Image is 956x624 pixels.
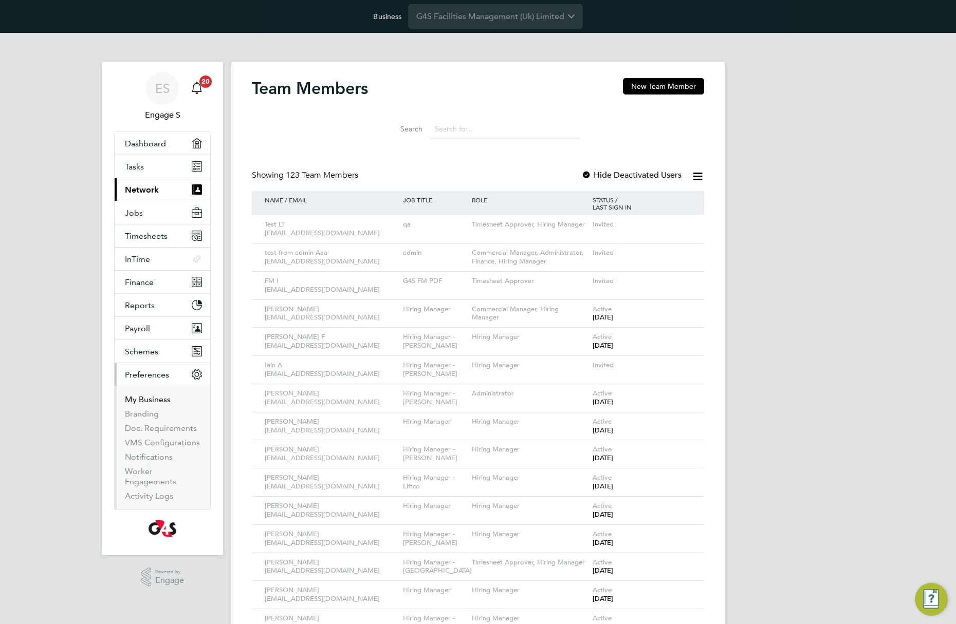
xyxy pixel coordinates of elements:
[262,300,400,328] div: [PERSON_NAME] [EMAIL_ADDRESS][DOMAIN_NAME]
[590,191,694,216] div: STATUS / LAST SIGN IN
[593,594,613,603] span: [DATE]
[115,155,210,178] a: Tasks
[115,317,210,339] button: Payroll
[262,272,400,299] div: FM I [EMAIL_ADDRESS][DOMAIN_NAME]
[262,581,400,609] div: [PERSON_NAME] [EMAIL_ADDRESS][DOMAIN_NAME]
[125,231,168,241] span: Timesheets
[115,386,210,509] div: Preferences
[125,185,159,195] span: Network
[155,82,170,95] span: ES
[125,409,159,419] a: Branding
[114,109,211,121] span: Engage S
[187,72,207,105] a: 20
[125,208,143,218] span: Jobs
[400,497,469,516] div: Hiring Manager
[125,300,155,310] span: Reports
[581,170,682,180] label: Hide Deactivated Users
[623,78,704,94] button: New Team Member
[141,568,185,587] a: Powered byEngage
[115,248,210,270] button: InTime
[590,384,694,412] div: Active
[915,583,948,616] button: Engage Resource Center
[590,356,694,375] div: Invited
[593,453,613,462] span: [DATE]
[590,272,694,291] div: Invited
[376,124,422,134] label: Search
[115,340,210,363] button: Schemes
[590,300,694,328] div: Active
[469,300,590,328] div: Commercial Manager, Hiring Manager
[155,576,184,585] span: Engage
[262,525,400,553] div: [PERSON_NAME] [EMAIL_ADDRESS][DOMAIN_NAME]
[262,440,400,468] div: [PERSON_NAME] [EMAIL_ADDRESS][DOMAIN_NAME]
[125,452,173,462] a: Notifications
[262,215,400,243] div: Test LT [EMAIL_ADDRESS][DOMAIN_NAME]
[262,553,400,581] div: [PERSON_NAME] [EMAIL_ADDRESS][DOMAIN_NAME]
[593,566,613,575] span: [DATE]
[400,384,469,412] div: Hiring Manager - [PERSON_NAME]
[114,520,211,537] a: Go to home page
[469,553,590,572] div: Timesheet Approver, Hiring Manager
[590,468,694,496] div: Active
[469,356,590,375] div: Hiring Manager
[590,581,694,609] div: Active
[149,520,176,537] img: g4s-logo-retina.png
[262,243,400,271] div: test from admin Aaa [EMAIL_ADDRESS][DOMAIN_NAME]
[469,272,590,291] div: Timesheet Approver
[400,468,469,496] div: Hiring Manager - Liftco
[469,215,590,234] div: Timesheet Approver, Hiring Manager
[400,412,469,431] div: Hiring Manager
[125,347,158,356] span: Schemes
[262,356,400,384] div: Iain A [EMAIL_ADDRESS][DOMAIN_NAME]
[469,440,590,459] div: Hiring Manager
[115,294,210,316] button: Reports
[590,328,694,355] div: Active
[400,272,469,291] div: G4S FM PDF
[125,438,200,447] a: VMS Configurations
[469,243,590,271] div: Commercial Manager, Administrator, Finance, Hiring Manager
[262,497,400,524] div: [PERSON_NAME] [EMAIL_ADDRESS][DOMAIN_NAME]
[400,243,469,262] div: admin
[125,254,150,264] span: InTime
[125,277,154,287] span: Finance
[469,384,590,403] div: Administrator
[262,328,400,355] div: [PERSON_NAME] F [EMAIL_ADDRESS][DOMAIN_NAME]
[115,224,210,247] button: Timesheets
[593,313,613,322] span: [DATE]
[115,132,210,155] a: Dashboard
[286,170,358,180] span: 123 Team Members
[590,497,694,524] div: Active
[590,243,694,262] div: Invited
[155,568,184,576] span: Powered by
[400,356,469,384] div: Hiring Manager - [PERSON_NAME]
[400,553,469,581] div: Hiring Manager - [GEOGRAPHIC_DATA]
[125,491,173,501] a: Activity Logs
[115,201,210,224] button: Jobs
[593,482,613,490] span: [DATE]
[199,75,212,88] span: 20
[262,384,400,412] div: [PERSON_NAME] [EMAIL_ADDRESS][DOMAIN_NAME]
[373,12,401,21] label: Business
[125,466,176,486] a: Worker Engagements
[590,525,694,553] div: Active
[252,78,368,99] h2: Team Members
[102,62,223,555] nav: Main navigation
[593,510,613,519] span: [DATE]
[469,581,590,600] div: Hiring Manager
[593,538,613,547] span: [DATE]
[125,162,144,172] span: Tasks
[400,191,469,209] div: JOB TITLE
[590,215,694,234] div: Invited
[252,170,360,181] div: Showing
[115,271,210,293] button: Finance
[430,119,580,139] input: Search for...
[400,581,469,600] div: Hiring Manager
[469,497,590,516] div: Hiring Manager
[469,328,590,347] div: Hiring Manager
[125,324,150,333] span: Payroll
[125,423,197,433] a: Doc. Requirements
[400,328,469,355] div: Hiring Manager - [PERSON_NAME]
[469,412,590,431] div: Hiring Manager
[590,440,694,468] div: Active
[400,525,469,553] div: Hiring Manager - [PERSON_NAME]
